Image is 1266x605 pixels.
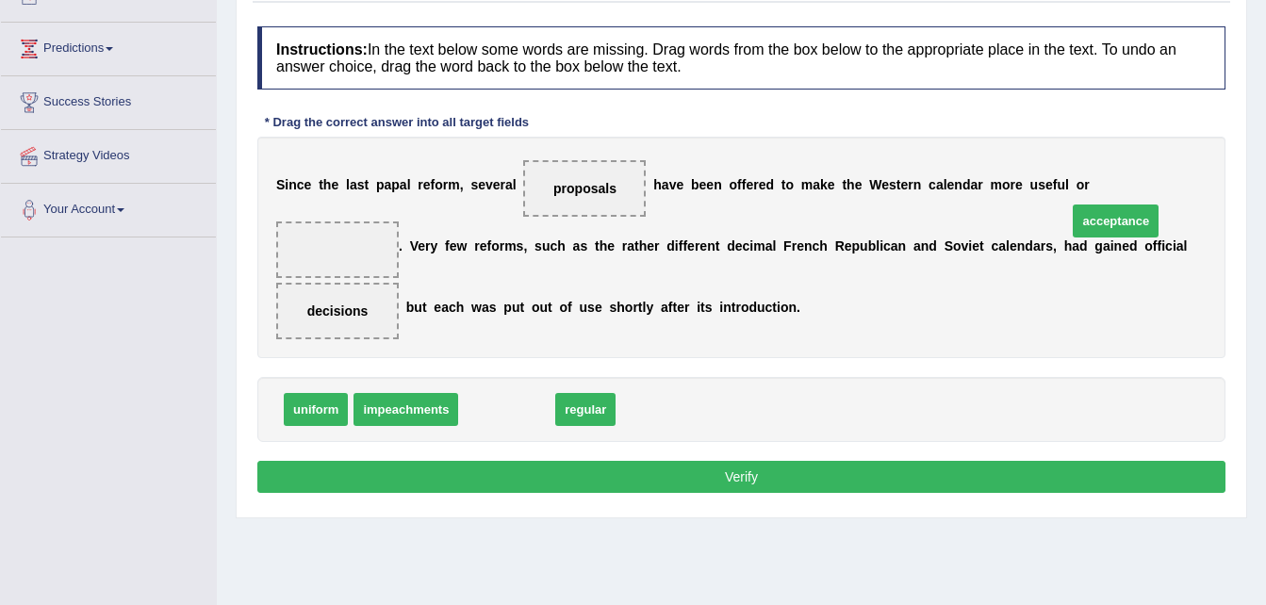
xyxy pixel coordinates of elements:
[297,177,304,192] b: c
[500,238,504,253] b: r
[638,300,643,315] b: t
[929,177,936,192] b: c
[625,300,633,315] b: o
[418,238,425,253] b: e
[788,300,797,315] b: n
[1053,238,1057,253] b: ,
[1002,177,1011,192] b: o
[414,300,422,315] b: u
[1173,238,1176,253] b: i
[1006,238,1010,253] b: l
[883,238,891,253] b: c
[1,23,216,70] a: Predictions
[1038,177,1045,192] b: s
[542,238,551,253] b: u
[1184,238,1188,253] b: l
[876,238,880,253] b: l
[679,238,683,253] b: f
[855,177,863,192] b: e
[307,303,369,319] span: decisions
[517,238,524,253] b: s
[1165,238,1173,253] b: c
[962,238,969,253] b: v
[573,238,581,253] b: a
[406,300,415,315] b: b
[523,238,527,253] b: ,
[304,177,312,192] b: e
[913,238,921,253] b: a
[501,177,505,192] b: r
[346,177,350,192] b: l
[891,238,898,253] b: a
[804,238,813,253] b: n
[646,300,653,315] b: y
[600,238,608,253] b: h
[441,300,449,315] b: a
[978,177,982,192] b: r
[970,177,978,192] b: a
[845,238,852,253] b: e
[881,177,889,192] b: e
[735,238,743,253] b: e
[434,300,441,315] b: e
[493,177,501,192] b: e
[1065,177,1069,192] b: l
[560,300,568,315] b: o
[746,177,753,192] b: e
[700,300,705,315] b: t
[555,393,616,426] span: regular
[1077,177,1085,192] b: o
[587,300,595,315] b: s
[1053,177,1058,192] b: f
[617,300,625,315] b: h
[677,300,684,315] b: e
[609,300,617,315] b: s
[482,300,489,315] b: a
[706,177,714,192] b: e
[682,238,687,253] b: f
[276,177,285,192] b: S
[860,238,868,253] b: u
[1129,238,1138,253] b: d
[749,238,753,253] b: i
[913,177,922,192] b: n
[639,238,648,253] b: h
[448,177,459,192] b: m
[319,177,323,192] b: t
[513,177,517,192] b: l
[1079,238,1088,253] b: d
[792,238,797,253] b: r
[1161,238,1165,253] b: i
[595,300,602,315] b: e
[691,177,699,192] b: b
[1072,238,1079,253] b: a
[748,300,757,315] b: d
[1144,238,1153,253] b: o
[503,300,512,315] b: p
[456,300,465,315] b: h
[1030,177,1039,192] b: u
[505,177,513,192] b: a
[896,177,901,192] b: t
[1017,238,1026,253] b: n
[407,177,411,192] b: l
[936,177,944,192] b: a
[699,238,707,253] b: e
[669,177,677,192] b: v
[1033,238,1041,253] b: a
[828,177,835,192] b: e
[353,393,458,426] span: impeachments
[391,177,400,192] b: p
[947,177,955,192] b: e
[1025,238,1033,253] b: d
[847,177,855,192] b: h
[1045,177,1053,192] b: e
[1011,177,1015,192] b: r
[331,177,338,192] b: e
[991,177,1002,192] b: m
[457,238,468,253] b: w
[772,300,777,315] b: t
[1045,238,1053,253] b: s
[443,177,448,192] b: r
[399,238,403,253] b: .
